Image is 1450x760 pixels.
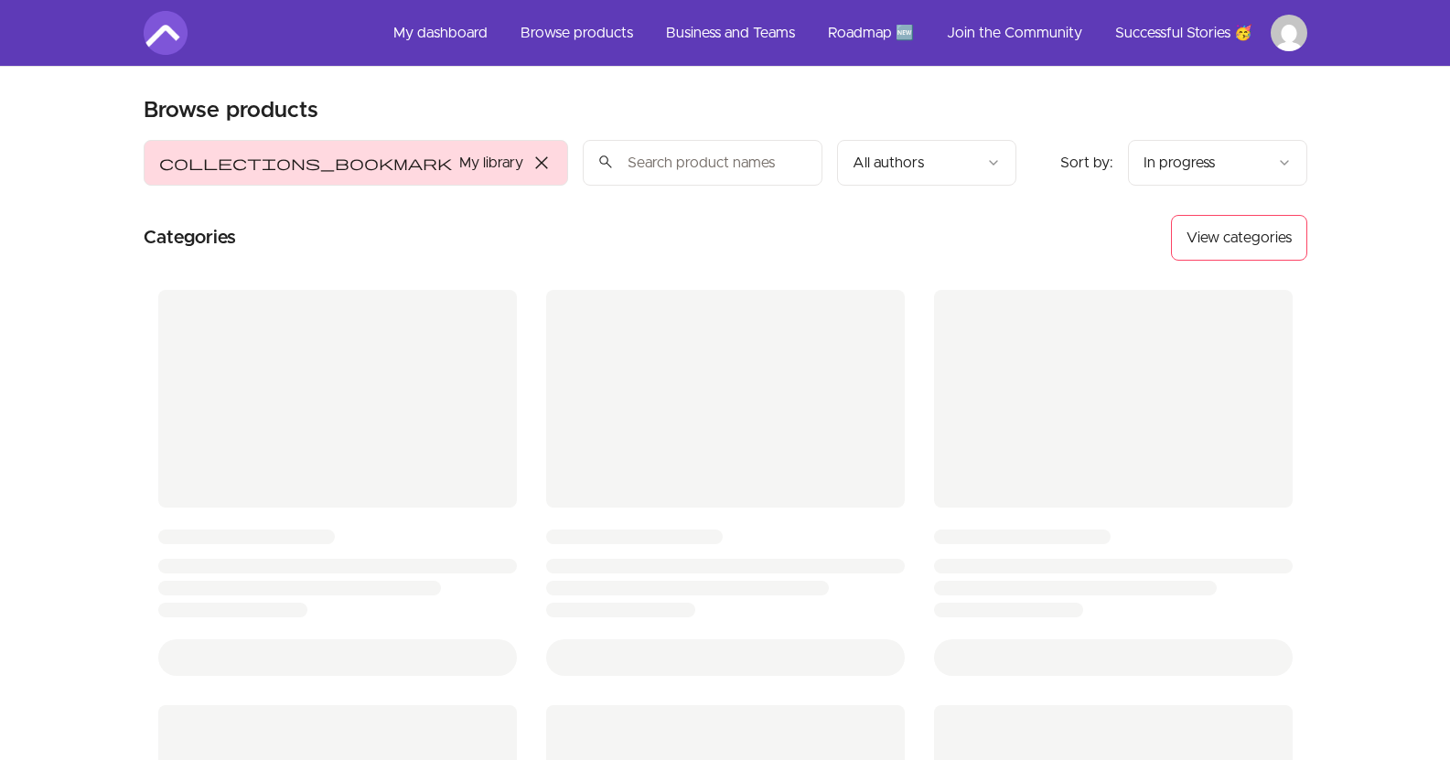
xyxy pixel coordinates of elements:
a: Successful Stories 🥳 [1101,11,1267,55]
span: Sort by: [1060,155,1113,170]
h2: Browse products [144,96,318,125]
a: Roadmap 🆕 [813,11,929,55]
a: Join the Community [932,11,1097,55]
button: Filter by author [837,140,1016,186]
img: Amigoscode logo [144,11,188,55]
input: Search product names [583,140,822,186]
a: Business and Teams [651,11,810,55]
a: My dashboard [379,11,502,55]
nav: Main [379,11,1307,55]
button: View categories [1171,215,1307,261]
img: Profile image for Alejandro [1271,15,1307,51]
h2: Categories [144,215,236,261]
button: Filter by My library [144,140,568,186]
a: Browse products [506,11,648,55]
span: collections_bookmark [159,152,452,174]
span: close [531,152,553,174]
button: Product sort options [1128,140,1307,186]
span: search [597,149,614,175]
